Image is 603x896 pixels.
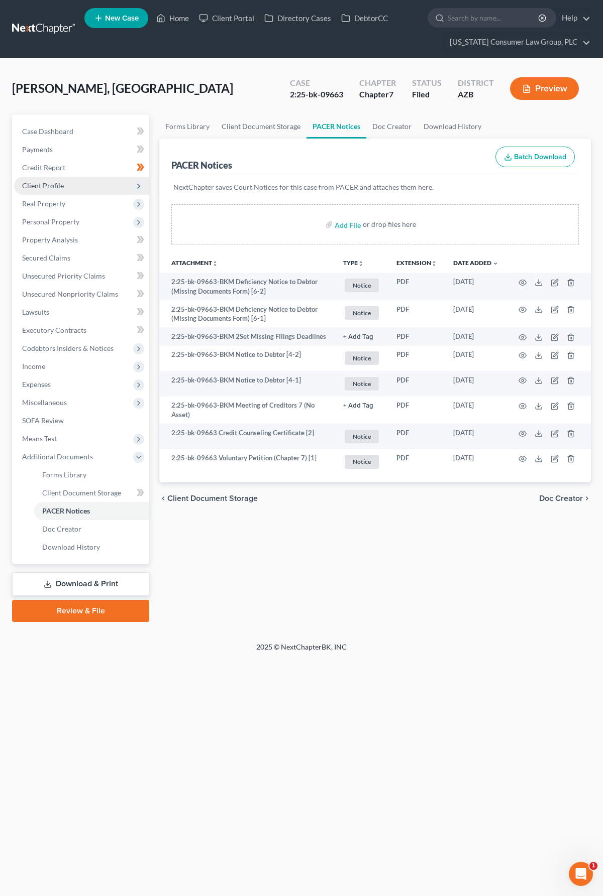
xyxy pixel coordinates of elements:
[171,259,218,267] a: Attachmentunfold_more
[345,430,379,443] span: Notice
[159,494,167,502] i: chevron_left
[22,145,53,154] span: Payments
[34,520,149,538] a: Doc Creator
[445,33,590,51] a: [US_STATE] Consumer Law Group, PLC
[159,327,335,345] td: 2:25-bk-09663-BKM 2Set Missing Filings Deadlines
[14,122,149,141] a: Case Dashboard
[22,217,79,226] span: Personal Property
[22,416,64,425] span: SOFA Review
[34,538,149,556] a: Download History
[159,300,335,328] td: 2:25-bk-09663-BKM Deficiency Notice to Debtor (Missing Documents Form) [6-1]
[363,219,416,229] div: or drop files here
[388,397,445,424] td: PDF
[22,127,73,136] span: Case Dashboard
[212,261,218,267] i: unfold_more
[388,273,445,300] td: PDF
[14,141,149,159] a: Payments
[343,260,364,267] button: TYPEunfold_more
[388,300,445,328] td: PDF
[22,235,78,244] span: Property Analysis
[216,114,307,139] a: Client Document Storage
[418,114,487,139] a: Download History
[42,488,121,497] span: Client Document Storage
[358,261,364,267] i: unfold_more
[42,470,86,479] span: Forms Library
[359,77,396,89] div: Chapter
[290,77,343,89] div: Case
[22,199,65,208] span: Real Property
[14,321,149,339] a: Executory Contracts
[22,398,67,407] span: Miscellaneous
[412,77,442,89] div: Status
[510,77,579,100] button: Preview
[42,525,81,533] span: Doc Creator
[458,77,494,89] div: District
[495,147,575,168] button: Batch Download
[34,466,149,484] a: Forms Library
[345,351,379,365] span: Notice
[388,424,445,449] td: PDF
[42,506,90,515] span: PACER Notices
[583,494,591,502] i: chevron_right
[445,371,507,397] td: [DATE]
[194,9,259,27] a: Client Portal
[389,89,393,99] span: 7
[22,452,93,461] span: Additional Documents
[448,9,540,27] input: Search by name...
[290,89,343,100] div: 2:25-bk-09663
[173,182,577,192] p: NextChapter saves Court Notices for this case from PACER and attaches them here.
[343,401,380,410] a: + Add Tag
[14,285,149,303] a: Unsecured Nonpriority Claims
[445,397,507,424] td: [DATE]
[159,371,335,397] td: 2:25-bk-09663-BKM Notice to Debtor [4-1]
[34,502,149,520] a: PACER Notices
[22,163,65,172] span: Credit Report
[159,114,216,139] a: Forms Library
[445,327,507,345] td: [DATE]
[14,303,149,321] a: Lawsuits
[412,89,442,100] div: Filed
[366,114,418,139] a: Doc Creator
[307,114,366,139] a: PACER Notices
[22,326,86,334] span: Executory Contracts
[22,380,51,389] span: Expenses
[12,81,233,95] span: [PERSON_NAME], [GEOGRAPHIC_DATA]
[557,9,590,27] a: Help
[151,9,194,27] a: Home
[105,15,139,22] span: New Case
[453,259,498,267] a: Date Added expand_more
[431,261,437,267] i: unfold_more
[34,484,149,502] a: Client Document Storage
[14,267,149,285] a: Unsecured Priority Claims
[343,334,373,340] button: + Add Tag
[171,159,232,171] div: PACER Notices
[343,277,380,294] a: Notice
[458,89,494,100] div: AZB
[345,455,379,468] span: Notice
[343,350,380,366] a: Notice
[159,397,335,424] td: 2:25-bk-09663-BKM Meeting of Creditors 7 (No Asset)
[159,449,335,475] td: 2:25-bk-09663 Voluntary Petition (Chapter 7) [1]
[589,862,597,870] span: 1
[159,494,258,502] button: chevron_left Client Document Storage
[345,306,379,320] span: Notice
[388,346,445,371] td: PDF
[396,259,437,267] a: Extensionunfold_more
[388,327,445,345] td: PDF
[445,346,507,371] td: [DATE]
[345,279,379,292] span: Notice
[388,449,445,475] td: PDF
[343,375,380,392] a: Notice
[22,181,64,190] span: Client Profile
[42,543,100,551] span: Download History
[12,600,149,622] a: Review & File
[14,159,149,177] a: Credit Report
[22,308,49,316] span: Lawsuits
[569,862,593,886] iframe: Intercom live chat
[22,290,118,298] span: Unsecured Nonpriority Claims
[514,153,566,161] span: Batch Download
[445,300,507,328] td: [DATE]
[343,305,380,321] a: Notice
[539,494,591,502] button: Doc Creator chevron_right
[445,424,507,449] td: [DATE]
